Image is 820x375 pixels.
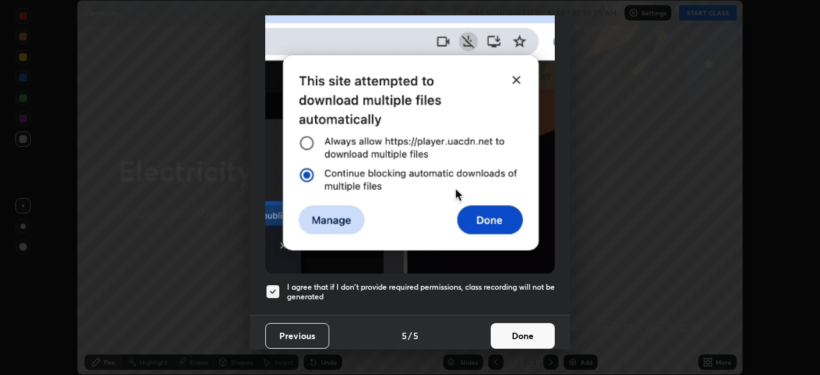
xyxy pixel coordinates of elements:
h4: 5 [402,329,407,342]
h5: I agree that if I don't provide required permissions, class recording will not be generated [287,282,555,302]
h4: / [408,329,412,342]
button: Done [491,323,555,349]
h4: 5 [413,329,418,342]
button: Previous [265,323,329,349]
